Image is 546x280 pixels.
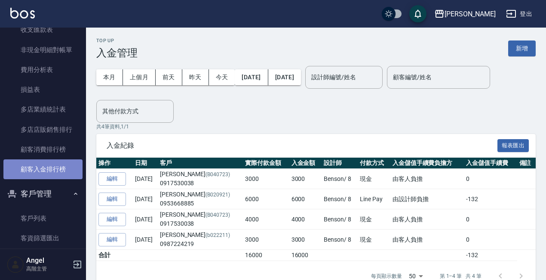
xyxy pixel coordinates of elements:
button: 登出 [503,6,536,22]
th: 設計師 [322,158,358,169]
button: 客戶管理 [3,183,83,205]
td: 合計 [96,250,158,261]
td: -132 [464,250,517,261]
a: 非現金明細對帳單 [3,40,83,60]
td: [PERSON_NAME] [158,230,243,250]
img: Logo [10,8,35,19]
td: [DATE] [133,169,158,189]
td: Benson / 8 [322,230,358,250]
h2: Top Up [96,38,138,44]
a: 費用分析表 [3,60,83,80]
th: 入金儲值手續費 [464,158,517,169]
td: 由客人負擔 [390,209,464,230]
a: 多店店販銷售排行 [3,120,83,140]
td: 3000 [243,169,289,189]
td: [PERSON_NAME] [158,169,243,189]
th: 客戶 [158,158,243,169]
td: -132 [464,189,517,209]
p: 每頁顯示數量 [371,272,402,280]
td: Benson / 8 [322,169,358,189]
button: [DATE] [235,69,268,85]
td: 0 [464,209,517,230]
a: 客戶列表 [3,208,83,228]
a: 多店業績統計表 [3,100,83,119]
p: 共 4 筆資料, 1 / 1 [96,123,536,131]
td: 由客人負擔 [390,230,464,250]
a: 卡券管理 [3,248,83,268]
p: (B040723) [206,212,230,218]
a: 報表匯出 [497,141,529,149]
p: 0917530038 [160,179,241,188]
td: 4000 [243,209,289,230]
img: Person [7,256,24,273]
h3: 入金管理 [96,47,138,59]
a: 新增 [508,44,536,52]
button: 上個月 [123,69,156,85]
td: 0 [464,169,517,189]
button: save [409,5,426,22]
td: [DATE] [133,189,158,209]
td: 由設計師負擔 [390,189,464,209]
td: 3000 [289,230,322,250]
button: 編輯 [98,233,126,246]
button: 編輯 [98,193,126,206]
td: 現金 [358,169,390,189]
button: 昨天 [182,69,209,85]
td: 6000 [289,189,322,209]
a: 損益表 [3,80,83,100]
a: 顧客消費排行榜 [3,140,83,159]
span: 入金紀錄 [107,141,497,150]
p: (B020921) [206,192,230,198]
button: 前天 [156,69,182,85]
button: 報表匯出 [497,139,529,152]
a: 客資篩選匯出 [3,228,83,248]
td: Benson / 8 [322,189,358,209]
p: 0987224219 [160,240,241,249]
td: [PERSON_NAME] [158,209,243,230]
button: 今天 [209,69,235,85]
th: 入金金額 [289,158,322,169]
button: [PERSON_NAME] [431,5,499,23]
p: (b022211) [206,232,230,238]
td: 現金 [358,209,390,230]
td: [PERSON_NAME] [158,189,243,209]
td: Benson / 8 [322,209,358,230]
td: [DATE] [133,230,158,250]
p: (B040723) [206,171,230,177]
th: 入金儲值手續費負擔方 [390,158,464,169]
th: 備註 [517,158,536,169]
td: 16000 [243,250,289,261]
th: 操作 [96,158,133,169]
td: 16000 [289,250,322,261]
td: 0 [464,230,517,250]
td: 4000 [289,209,322,230]
div: [PERSON_NAME] [445,9,496,19]
button: 新增 [508,40,536,56]
td: 現金 [358,230,390,250]
a: 顧客入金排行榜 [3,159,83,179]
td: 由客人負擔 [390,169,464,189]
th: 付款方式 [358,158,390,169]
td: 3000 [243,230,289,250]
td: 3000 [289,169,322,189]
a: 收支匯款表 [3,20,83,40]
td: 6000 [243,189,289,209]
th: 日期 [133,158,158,169]
p: 高階主管 [26,265,70,273]
h5: Angel [26,256,70,265]
p: 0917530038 [160,219,241,228]
td: Line Pay [358,189,390,209]
button: 編輯 [98,213,126,226]
button: [DATE] [268,69,301,85]
p: 第 1–4 筆 共 4 筆 [440,272,482,280]
p: 0953668885 [160,199,241,208]
button: 本月 [96,69,123,85]
th: 實際付款金額 [243,158,289,169]
td: [DATE] [133,209,158,230]
button: 編輯 [98,172,126,186]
